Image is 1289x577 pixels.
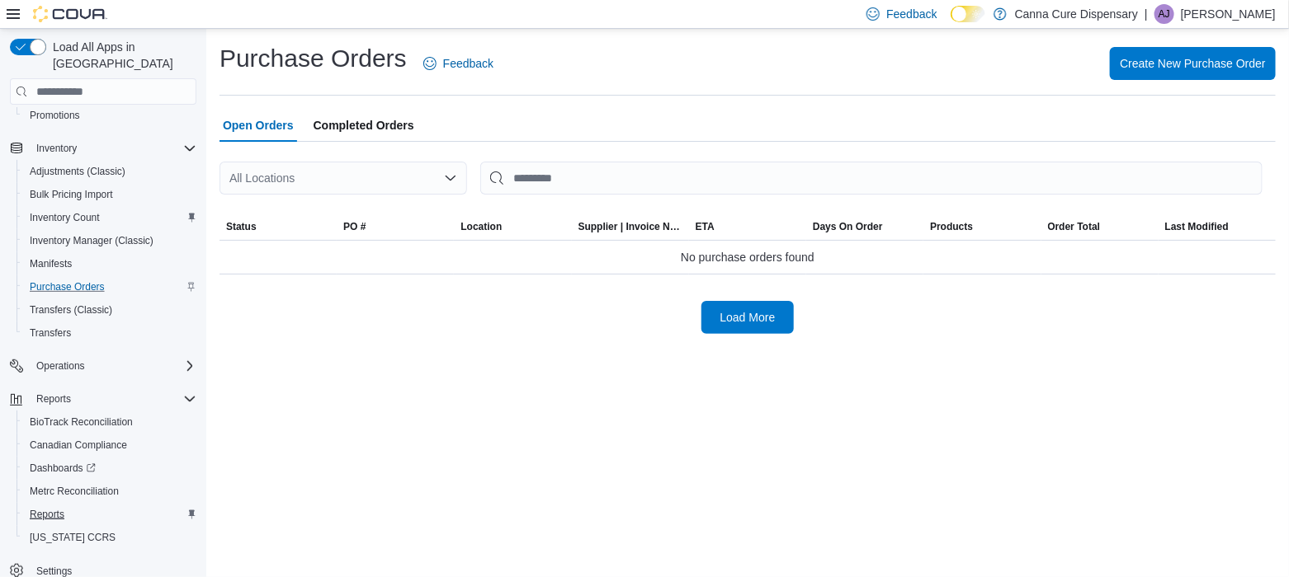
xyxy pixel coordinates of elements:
button: Days On Order [806,213,923,240]
span: Reports [36,392,71,406]
button: Products [923,213,1041,240]
a: Promotions [23,106,87,125]
button: Reports [17,503,203,526]
span: BioTrack Reconciliation [23,412,196,432]
img: Cova [33,6,107,22]
span: Dashboards [30,462,96,475]
span: Inventory Manager (Classic) [23,231,196,251]
p: [PERSON_NAME] [1181,4,1276,24]
span: Reports [30,389,196,409]
span: ETA [696,220,715,233]
a: Transfers (Classic) [23,300,119,320]
span: Dashboards [23,458,196,478]
button: Promotions [17,104,203,127]
button: [US_STATE] CCRS [17,526,203,549]
span: Feedback [443,55,493,72]
span: Inventory Manager (Classic) [30,234,153,247]
span: Inventory Count [30,211,100,224]
a: Feedback [417,47,500,80]
span: No purchase orders found [681,247,814,267]
button: Operations [3,354,203,378]
span: Promotions [23,106,196,125]
button: Open list of options [444,171,457,185]
span: Bulk Pricing Import [30,188,113,201]
button: Inventory [30,138,83,158]
button: Reports [30,389,78,409]
span: Reports [23,504,196,524]
button: Inventory Count [17,206,203,229]
span: Manifests [30,257,72,270]
span: Operations [30,356,196,376]
span: Products [930,220,973,233]
button: Order Total [1041,213,1159,240]
button: Supplier | Invoice Number [572,213,689,240]
a: Inventory Count [23,208,106,228]
button: Transfers (Classic) [17,298,203,321]
button: Purchase Orders [17,275,203,298]
span: Last Modified [1165,220,1229,233]
div: Angie Johnson [1154,4,1174,24]
span: Inventory [36,142,77,155]
a: [US_STATE] CCRS [23,528,122,547]
span: Purchase Orders [30,280,105,293]
button: PO # [337,213,454,240]
input: This is a search bar. After typing your query, hit enter to filter the results lower in the page. [480,162,1263,195]
button: Load More [701,301,794,334]
span: Load All Apps in [GEOGRAPHIC_DATA] [46,39,196,72]
span: PO # [343,220,366,233]
span: Supplier | Invoice Number [578,220,682,233]
a: Metrc Reconciliation [23,481,125,501]
button: ETA [689,213,806,240]
a: Reports [23,504,71,524]
a: BioTrack Reconciliation [23,412,139,432]
p: | [1145,4,1148,24]
span: Inventory Count [23,208,196,228]
span: Inventory [30,138,196,158]
button: Manifests [17,252,203,275]
span: Order Total [1048,220,1101,233]
span: Washington CCRS [23,528,196,547]
span: Open Orders [223,109,294,142]
span: Completed Orders [314,109,414,142]
span: Load More [720,309,776,326]
button: Transfers [17,321,203,345]
button: Create New Purchase Order [1110,47,1276,80]
a: Dashboards [23,458,102,478]
a: Purchase Orders [23,277,111,297]
span: Bulk Pricing Import [23,185,196,204]
span: AJ [1159,4,1170,24]
button: BioTrack Reconciliation [17,410,203,434]
span: Dark Mode [951,22,951,23]
p: Canna Cure Dispensary [1015,4,1138,24]
a: Bulk Pricing Import [23,185,120,204]
button: Operations [30,356,92,376]
span: Operations [36,359,85,373]
button: Inventory Manager (Classic) [17,229,203,252]
span: BioTrack Reconciliation [30,415,133,429]
h1: Purchase Orders [220,42,407,75]
span: Days On Order [813,220,883,233]
div: Location [460,220,502,233]
button: Status [220,213,337,240]
span: Canadian Compliance [30,439,127,452]
span: Create New Purchase Order [1120,55,1266,72]
span: Metrc Reconciliation [30,485,119,498]
button: Reports [3,387,203,410]
span: Metrc Reconciliation [23,481,196,501]
span: [US_STATE] CCRS [30,531,116,544]
button: Inventory [3,137,203,160]
span: Adjustments (Classic) [23,162,196,181]
span: Manifests [23,254,196,274]
span: Reports [30,508,64,521]
button: Canadian Compliance [17,434,203,457]
button: Last Modified [1159,213,1276,240]
span: Transfers (Classic) [30,303,112,317]
span: Status [226,220,257,233]
button: Location [454,213,571,240]
span: Feedback [886,6,937,22]
a: Transfers [23,323,78,343]
span: Transfers [23,323,196,343]
button: Bulk Pricing Import [17,183,203,206]
span: Transfers (Classic) [23,300,196,320]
